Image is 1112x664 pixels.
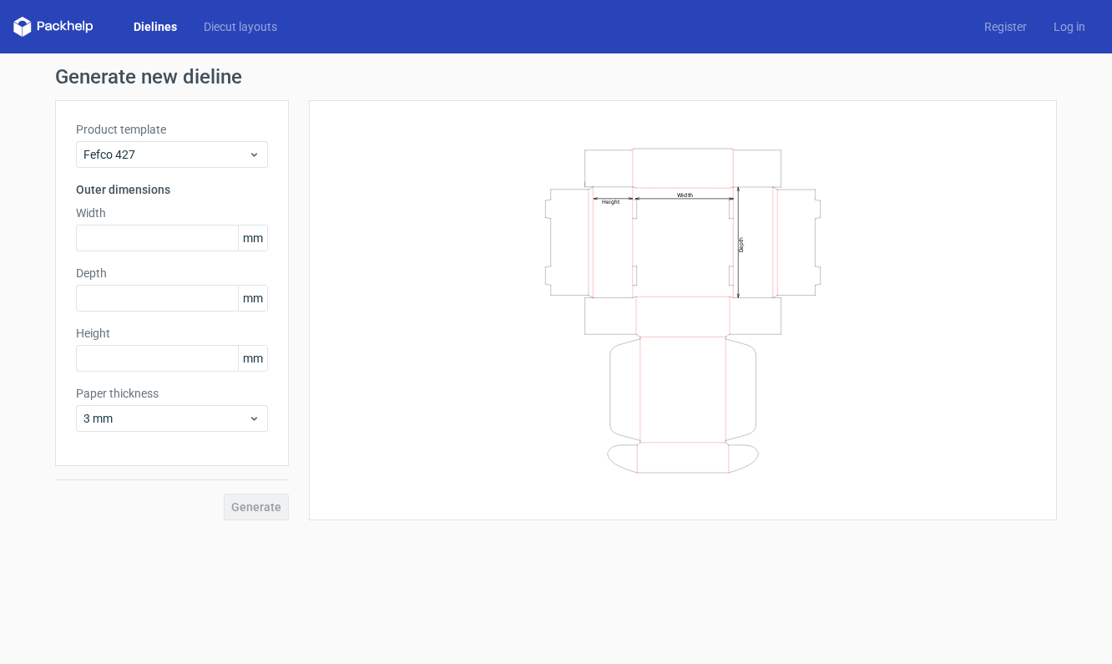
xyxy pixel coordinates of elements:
[238,226,267,251] span: mm
[120,18,190,35] a: Dielines
[83,410,248,427] span: 3 mm
[1040,18,1099,35] a: Log in
[76,205,268,221] label: Width
[76,121,268,138] label: Product template
[76,181,268,198] h3: Outer dimensions
[971,18,1040,35] a: Register
[738,236,745,251] text: Depth
[190,18,291,35] a: Diecut layouts
[76,325,268,342] label: Height
[677,190,693,198] text: Width
[83,146,248,163] span: Fefco 427
[238,286,267,311] span: mm
[602,198,619,205] text: Height
[76,265,268,281] label: Depth
[76,385,268,402] label: Paper thickness
[238,346,267,371] span: mm
[55,67,1057,87] h1: Generate new dieline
